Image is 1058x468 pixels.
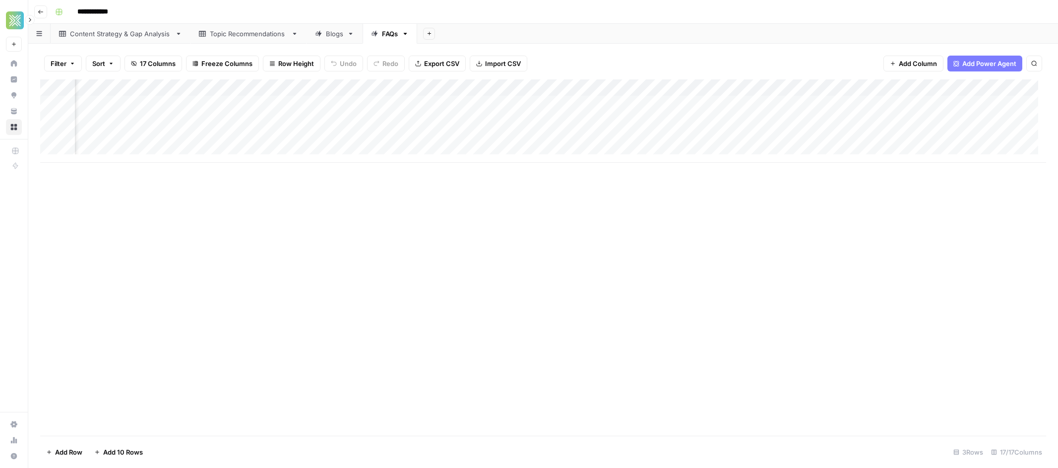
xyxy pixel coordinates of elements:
[899,59,937,68] span: Add Column
[201,59,252,68] span: Freeze Columns
[6,56,22,71] a: Home
[210,29,287,39] div: Topic Recommendations
[6,432,22,448] a: Usage
[140,59,176,68] span: 17 Columns
[6,119,22,135] a: Browse
[409,56,466,71] button: Export CSV
[51,24,190,44] a: Content Strategy & Gap Analysis
[186,56,259,71] button: Freeze Columns
[470,56,527,71] button: Import CSV
[307,24,363,44] a: Blogs
[86,56,121,71] button: Sort
[962,59,1016,68] span: Add Power Agent
[88,444,149,460] button: Add 10 Rows
[987,444,1046,460] div: 17/17 Columns
[51,59,66,68] span: Filter
[883,56,943,71] button: Add Column
[263,56,320,71] button: Row Height
[6,71,22,87] a: Insights
[6,87,22,103] a: Opportunities
[6,416,22,432] a: Settings
[190,24,307,44] a: Topic Recommendations
[103,447,143,457] span: Add 10 Rows
[6,103,22,119] a: Your Data
[278,59,314,68] span: Row Height
[485,59,521,68] span: Import CSV
[70,29,171,39] div: Content Strategy & Gap Analysis
[382,59,398,68] span: Redo
[92,59,105,68] span: Sort
[40,444,88,460] button: Add Row
[44,56,82,71] button: Filter
[367,56,405,71] button: Redo
[6,8,22,33] button: Workspace: Xponent21
[326,29,343,39] div: Blogs
[124,56,182,71] button: 17 Columns
[949,444,987,460] div: 3 Rows
[947,56,1022,71] button: Add Power Agent
[6,448,22,464] button: Help + Support
[324,56,363,71] button: Undo
[363,24,417,44] a: FAQs
[424,59,459,68] span: Export CSV
[340,59,357,68] span: Undo
[6,11,24,29] img: Xponent21 Logo
[55,447,82,457] span: Add Row
[382,29,398,39] div: FAQs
